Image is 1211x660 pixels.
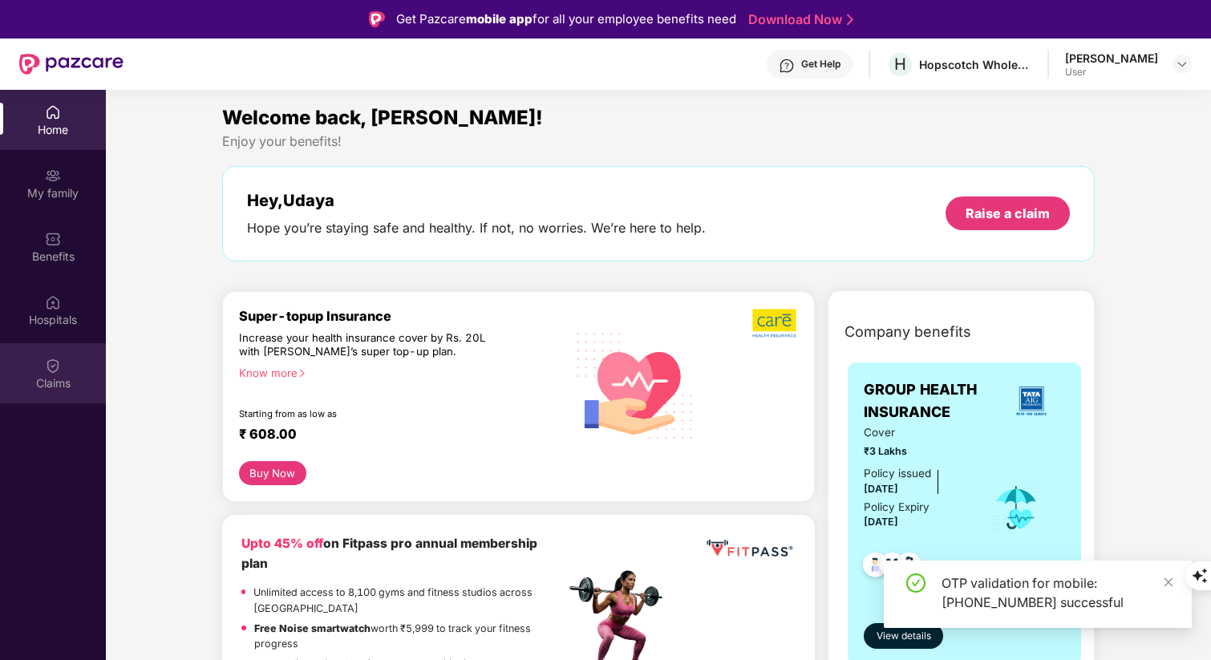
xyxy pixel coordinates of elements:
span: Cover [864,424,969,441]
div: Hope you’re staying safe and healthy. If not, no worries. We’re here to help. [247,220,706,237]
span: ₹3 Lakhs [864,443,969,460]
div: [PERSON_NAME] [1065,51,1158,66]
b: Upto 45% off [241,536,323,551]
span: check-circle [906,573,925,593]
span: close [1163,577,1174,588]
div: User [1065,66,1158,79]
img: svg+xml;base64,PHN2ZyB3aWR0aD0iMjAiIGhlaWdodD0iMjAiIHZpZXdCb3g9IjAgMCAyMCAyMCIgZmlsbD0ibm9uZSIgeG... [45,168,61,184]
img: svg+xml;base64,PHN2ZyBpZD0iQmVuZWZpdHMiIHhtbG5zPSJodHRwOi8vd3d3LnczLm9yZy8yMDAwL3N2ZyIgd2lkdGg9Ij... [45,231,61,247]
p: Unlimited access to 8,100 gyms and fitness studios across [GEOGRAPHIC_DATA] [253,585,565,616]
img: Stroke [847,11,853,28]
div: Increase your health insurance cover by Rs. 20L with [PERSON_NAME]’s super top-up plan. [239,331,496,359]
img: svg+xml;base64,PHN2ZyBpZD0iSG9tZSIgeG1sbnM9Imh0dHA6Ly93d3cudzMub3JnLzIwMDAvc3ZnIiB3aWR0aD0iMjAiIG... [45,104,61,120]
div: Enjoy your benefits! [222,133,1095,150]
button: Buy Now [239,461,306,485]
img: fppp.png [703,534,796,563]
img: svg+xml;base64,PHN2ZyB4bWxucz0iaHR0cDovL3d3dy53My5vcmcvMjAwMC9zdmciIHdpZHRoPSI0OC45NDMiIGhlaWdodD... [889,548,929,587]
span: [DATE] [864,483,898,495]
div: Policy Expiry [864,499,930,516]
button: View details [864,623,943,649]
span: GROUP HEALTH INSURANCE [864,379,998,424]
a: Download Now [748,11,849,28]
img: New Pazcare Logo [19,54,124,75]
strong: mobile app [466,11,533,26]
img: svg+xml;base64,PHN2ZyB4bWxucz0iaHR0cDovL3d3dy53My5vcmcvMjAwMC9zdmciIHhtbG5zOnhsaW5rPSJodHRwOi8vd3... [565,314,705,456]
img: icon [990,481,1043,534]
img: insurerLogo [1010,379,1053,423]
strong: Free Noise smartwatch [254,622,371,634]
span: View details [877,629,931,644]
div: ₹ 608.00 [239,426,549,445]
span: H [894,55,906,74]
div: Raise a claim [966,204,1050,222]
img: svg+xml;base64,PHN2ZyBpZD0iQ2xhaW0iIHhtbG5zPSJodHRwOi8vd3d3LnczLm9yZy8yMDAwL3N2ZyIgd2lkdGg9IjIwIi... [45,358,61,374]
img: svg+xml;base64,PHN2ZyB4bWxucz0iaHR0cDovL3d3dy53My5vcmcvMjAwMC9zdmciIHdpZHRoPSI0OC45NDMiIGhlaWdodD... [856,548,895,587]
div: Super-topup Insurance [239,308,565,324]
div: Know more [239,366,556,378]
b: on Fitpass pro annual membership plan [241,536,537,570]
span: Welcome back, [PERSON_NAME]! [222,106,543,129]
div: OTP validation for mobile: [PHONE_NUMBER] successful [942,573,1173,612]
img: svg+xml;base64,PHN2ZyBpZD0iSGVscC0zMngzMiIgeG1sbnM9Imh0dHA6Ly93d3cudzMub3JnLzIwMDAvc3ZnIiB3aWR0aD... [779,58,795,74]
img: svg+xml;base64,PHN2ZyBpZD0iSG9zcGl0YWxzIiB4bWxucz0iaHR0cDovL3d3dy53My5vcmcvMjAwMC9zdmciIHdpZHRoPS... [45,294,61,310]
div: Hey, Udaya [247,191,706,210]
span: [DATE] [864,516,898,528]
p: worth ₹5,999 to track your fitness progress [254,621,565,652]
div: Get Pazcare for all your employee benefits need [396,10,736,29]
div: Hopscotch Wholesale Trading Private Limited [919,57,1031,72]
img: svg+xml;base64,PHN2ZyBpZD0iRHJvcGRvd24tMzJ4MzIiIHhtbG5zPSJodHRwOi8vd3d3LnczLm9yZy8yMDAwL3N2ZyIgd2... [1176,58,1189,71]
div: Starting from as low as [239,408,497,419]
div: Get Help [801,58,840,71]
span: Company benefits [844,321,971,343]
span: right [298,369,306,378]
img: Logo [369,11,385,27]
img: svg+xml;base64,PHN2ZyB4bWxucz0iaHR0cDovL3d3dy53My5vcmcvMjAwMC9zdmciIHdpZHRoPSI0OC45MTUiIGhlaWdodD... [873,548,912,587]
img: b5dec4f62d2307b9de63beb79f102df3.png [752,308,798,338]
div: Policy issued [864,465,931,482]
